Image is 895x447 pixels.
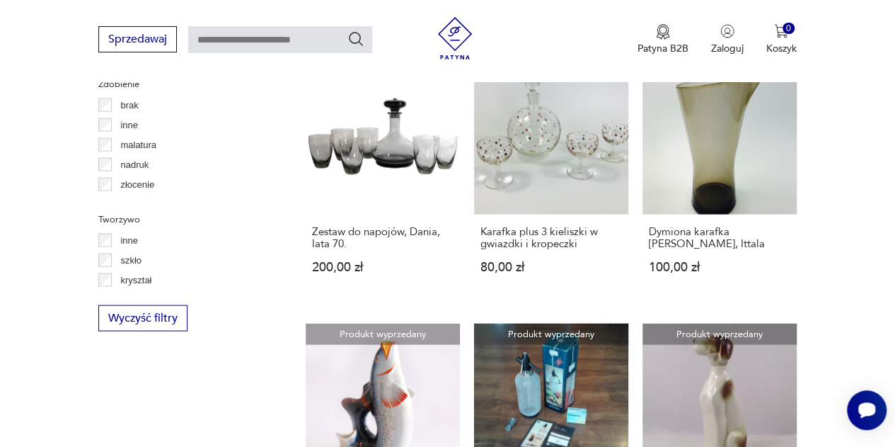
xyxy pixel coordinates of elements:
h3: Karafka plus 3 kieliszki w gwiazdki i kropeczki [480,226,622,250]
button: Wyczyść filtry [98,305,187,332]
img: Patyna - sklep z meblami i dekoracjami vintage [434,17,476,60]
p: Tworzywo [98,212,272,227]
iframe: Smartsupp widget button [847,390,887,430]
button: Zaloguj [711,24,744,55]
p: 200,00 zł [312,261,454,273]
a: Produkt wyprzedanyDymiona karafka Kay Fanck, IttalaDymiona karafka [PERSON_NAME], Ittala100,00 zł [642,60,797,301]
a: Sprzedawaj [98,35,177,45]
p: Zaloguj [711,42,744,55]
p: kryształ [120,273,151,288]
a: Produkt wyprzedanyZestaw do napojów, Dania, lata 70.Zestaw do napojów, Dania, lata 70.200,00 zł [306,60,460,301]
a: Ikona medaluPatyna B2B [637,24,688,55]
p: Patyna B2B [637,42,688,55]
button: Patyna B2B [637,24,688,55]
p: inne [120,233,138,249]
img: Ikona koszyka [774,24,788,38]
p: inne [120,118,138,133]
img: Ikonka użytkownika [720,24,734,38]
h3: Zestaw do napojów, Dania, lata 70. [312,226,454,250]
p: nadruk [120,157,149,173]
div: 0 [783,23,795,35]
button: Sprzedawaj [98,26,177,52]
p: malatura [120,137,156,153]
p: Koszyk [766,42,797,55]
p: złocenie [120,177,154,193]
button: 0Koszyk [766,24,797,55]
p: 100,00 zł [649,261,790,273]
button: Szukaj [347,30,364,47]
p: brak [120,98,138,113]
p: Zdobienie [98,77,272,92]
p: szkło [120,253,142,268]
a: Produkt wyprzedanyKarafka plus 3 kieliszki w gwiazdki i kropeczkiKarafka plus 3 kieliszki w gwiaz... [474,60,628,301]
p: 80,00 zł [480,261,622,273]
img: Ikona medalu [656,24,670,40]
h3: Dymiona karafka [PERSON_NAME], Ittala [649,226,790,250]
